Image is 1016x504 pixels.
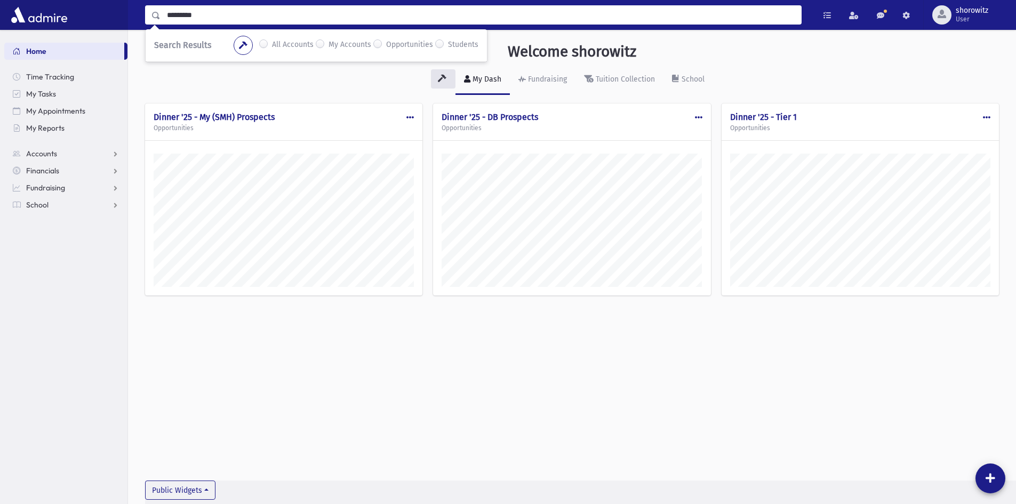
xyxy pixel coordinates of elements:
div: My Dash [470,75,501,84]
a: Home [4,43,124,60]
button: Public Widgets [145,481,215,500]
a: Time Tracking [4,68,127,85]
h4: Dinner '25 - My (SMH) Prospects [154,112,414,122]
h4: Dinner '25 - Tier 1 [730,112,990,122]
span: Time Tracking [26,72,74,82]
span: shorowitz [956,6,988,15]
label: Students [448,39,478,52]
img: AdmirePro [9,4,70,26]
input: Search [161,5,801,25]
a: My Dash [455,65,510,95]
a: My Tasks [4,85,127,102]
a: My Appointments [4,102,127,119]
h5: Opportunities [442,124,702,132]
h5: Opportunities [154,124,414,132]
a: My Reports [4,119,127,137]
a: Financials [4,162,127,179]
label: My Accounts [329,39,371,52]
a: Fundraising [4,179,127,196]
h5: Opportunities [730,124,990,132]
span: Home [26,46,46,56]
span: My Tasks [26,89,56,99]
span: Financials [26,166,59,175]
span: School [26,200,49,210]
h3: Welcome shorowitz [508,43,636,61]
span: My Reports [26,123,65,133]
div: Tuition Collection [594,75,655,84]
span: Fundraising [26,183,65,193]
div: School [679,75,705,84]
a: School [663,65,713,95]
h4: Dinner '25 - DB Prospects [442,112,702,122]
a: Fundraising [510,65,575,95]
a: Accounts [4,145,127,162]
label: All Accounts [272,39,314,52]
label: Opportunities [386,39,433,52]
a: School [4,196,127,213]
a: Tuition Collection [575,65,663,95]
span: My Appointments [26,106,85,116]
div: Fundraising [526,75,567,84]
span: User [956,15,988,23]
span: Search Results [154,40,211,50]
span: Accounts [26,149,57,158]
